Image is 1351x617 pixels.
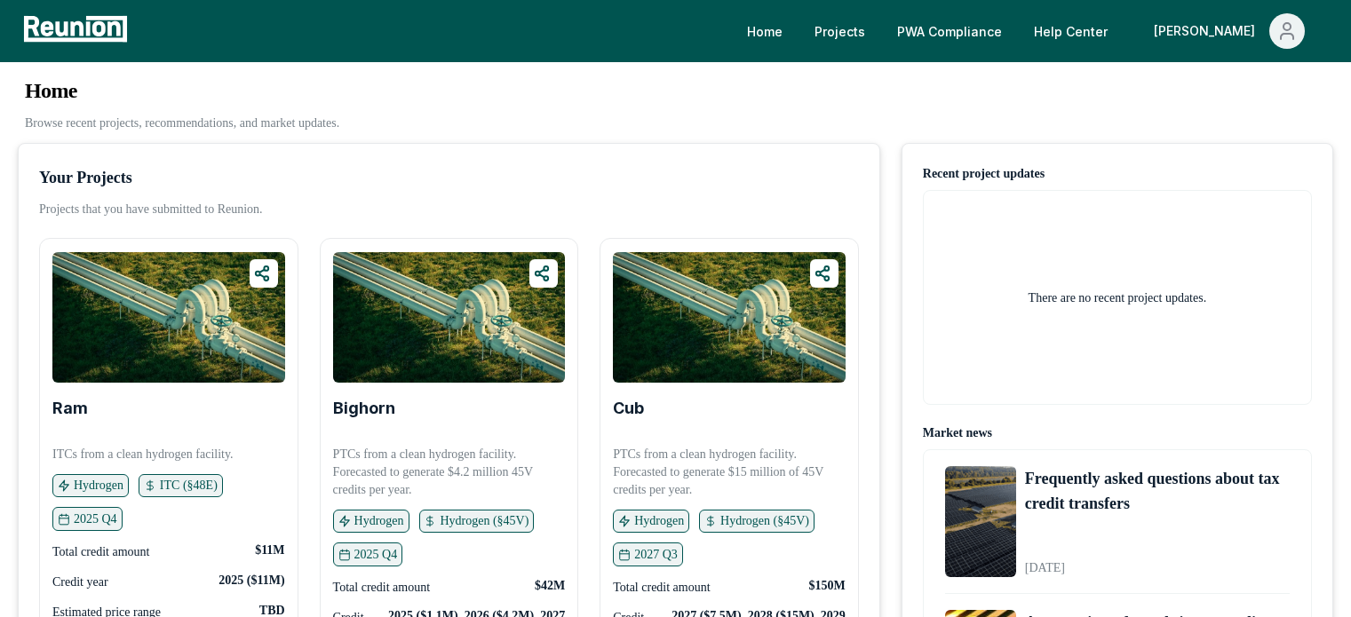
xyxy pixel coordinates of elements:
[160,477,218,494] p: ITC (§48E)
[52,507,123,530] button: 2025 Q4
[25,114,339,132] p: Browse recent projects, recommendations, and market updates.
[52,399,88,417] b: Ram
[613,252,846,383] img: Cub
[613,399,644,417] b: Cub
[945,466,1016,577] img: Frequently asked questions about tax credit transfers
[733,13,797,49] a: Home
[613,577,710,598] div: Total credit amount
[52,474,129,497] button: Hydrogen
[52,252,285,383] img: Ram
[333,399,395,417] a: Bighorn
[52,446,234,463] p: ITCs from a clean hydrogen facility.
[74,510,117,528] p: 2025 Q4
[255,542,284,559] div: $11M
[1025,546,1290,577] div: [DATE]
[440,512,528,530] p: Hydrogen (§45V)
[333,399,395,417] b: Bighorn
[333,446,566,499] p: PTCs from a clean hydrogen facility. Forecasted to generate $4.2 million 45V credits per year.
[883,13,1016,49] a: PWA Compliance
[1029,289,1207,307] h2: There are no recent project updates.
[613,510,689,533] button: Hydrogen
[923,424,992,442] div: Market news
[1025,466,1290,516] a: Frequently asked questions about tax credit transfers
[720,512,809,530] p: Hydrogen (§45V)
[354,546,398,564] p: 2025 Q4
[333,577,430,598] div: Total credit amount
[634,512,684,530] p: Hydrogen
[1154,13,1262,49] div: [PERSON_NAME]
[733,13,1333,49] nav: Main
[219,572,284,589] div: 2025 ($11M)
[39,165,132,190] div: Your Projects
[1020,13,1122,49] a: Help Center
[25,76,339,105] h3: Home
[613,542,683,566] button: 2027 Q3
[613,399,644,417] a: Cub
[923,165,1045,183] div: Recent project updates
[535,577,565,595] div: $42M
[52,572,108,593] div: Credit year
[52,399,88,417] a: Ram
[1140,13,1319,49] button: [PERSON_NAME]
[634,546,678,564] p: 2027 Q3
[354,512,404,530] p: Hydrogen
[74,477,123,494] p: Hydrogen
[39,201,263,218] p: Projects that you have submitted to Reunion.
[333,542,403,566] button: 2025 Q4
[52,542,149,563] div: Total credit amount
[613,446,846,499] p: PTCs from a clean hydrogen facility. Forecasted to generate $15 million of 45V credits per year.
[809,577,846,595] div: $150M
[333,252,566,383] img: Bighorn
[333,510,409,533] button: Hydrogen
[800,13,879,49] a: Projects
